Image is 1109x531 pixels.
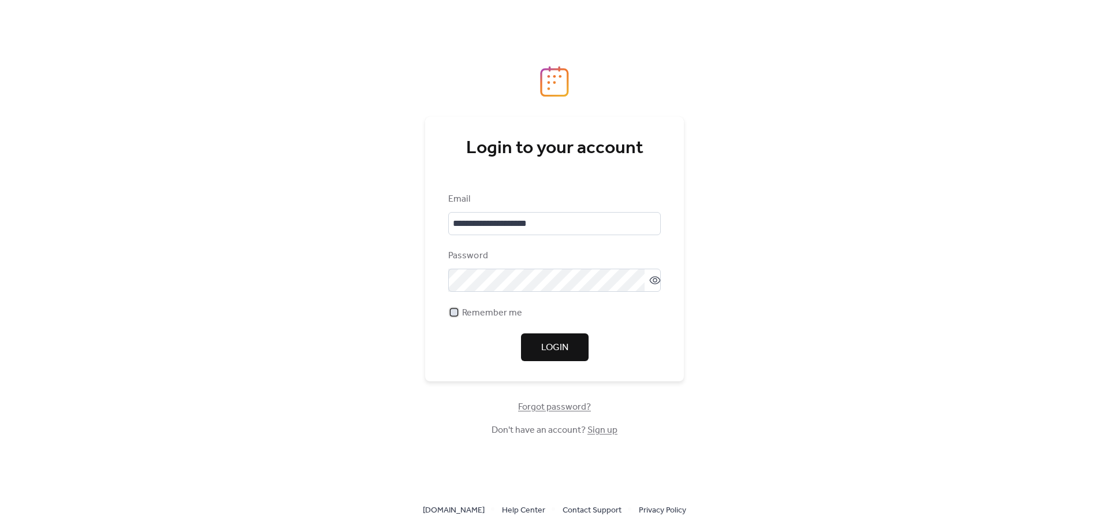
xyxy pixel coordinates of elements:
span: Privacy Policy [639,504,686,518]
div: Login to your account [448,137,661,160]
img: logo [540,66,569,97]
a: Help Center [502,503,545,517]
a: Contact Support [563,503,622,517]
span: Help Center [502,504,545,518]
div: Email [448,192,658,206]
span: [DOMAIN_NAME] [423,504,485,518]
span: Forgot password? [518,400,591,414]
span: Don't have an account? [492,424,617,437]
a: Privacy Policy [639,503,686,517]
a: [DOMAIN_NAME] [423,503,485,517]
span: Contact Support [563,504,622,518]
button: Login [521,333,589,361]
a: Sign up [587,421,617,439]
span: Login [541,341,568,355]
div: Password [448,249,658,263]
span: Remember me [462,306,522,320]
a: Forgot password? [518,404,591,410]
